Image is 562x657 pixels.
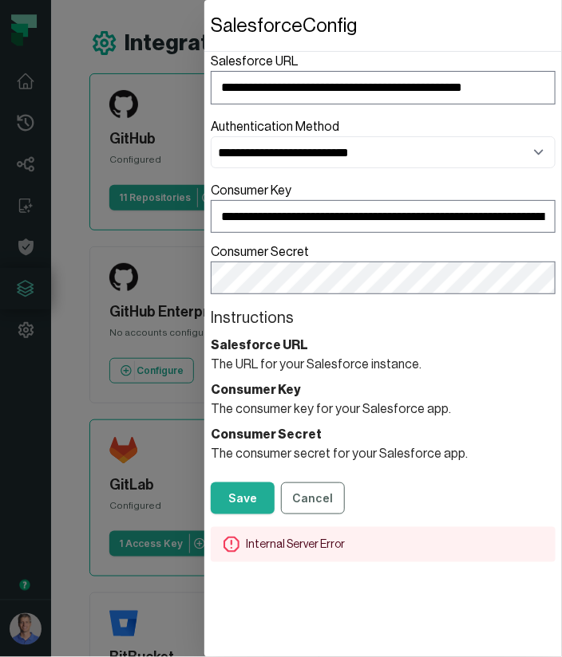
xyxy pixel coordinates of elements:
label: Salesforce URL [211,52,556,104]
button: Cancel [281,482,345,514]
label: Consumer Secret [211,242,556,294]
header: Salesforce URL [211,336,556,355]
input: Consumer Secret [211,262,556,294]
section: The consumer key for your Salesforce app. [211,380,556,419]
label: Authentication Method [211,120,339,133]
header: Instructions [211,307,556,329]
section: The URL for your Salesforce instance. [211,336,556,374]
input: Consumer Key [211,200,556,233]
input: Salesforce URL [211,71,556,104]
label: Consumer Key [211,181,556,233]
header: Consumer Key [211,380,556,399]
section: The consumer secret for your Salesforce app. [211,425,556,463]
div: Internal Server Error [211,527,556,562]
header: Consumer Secret [211,425,556,444]
button: Save [211,482,275,514]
